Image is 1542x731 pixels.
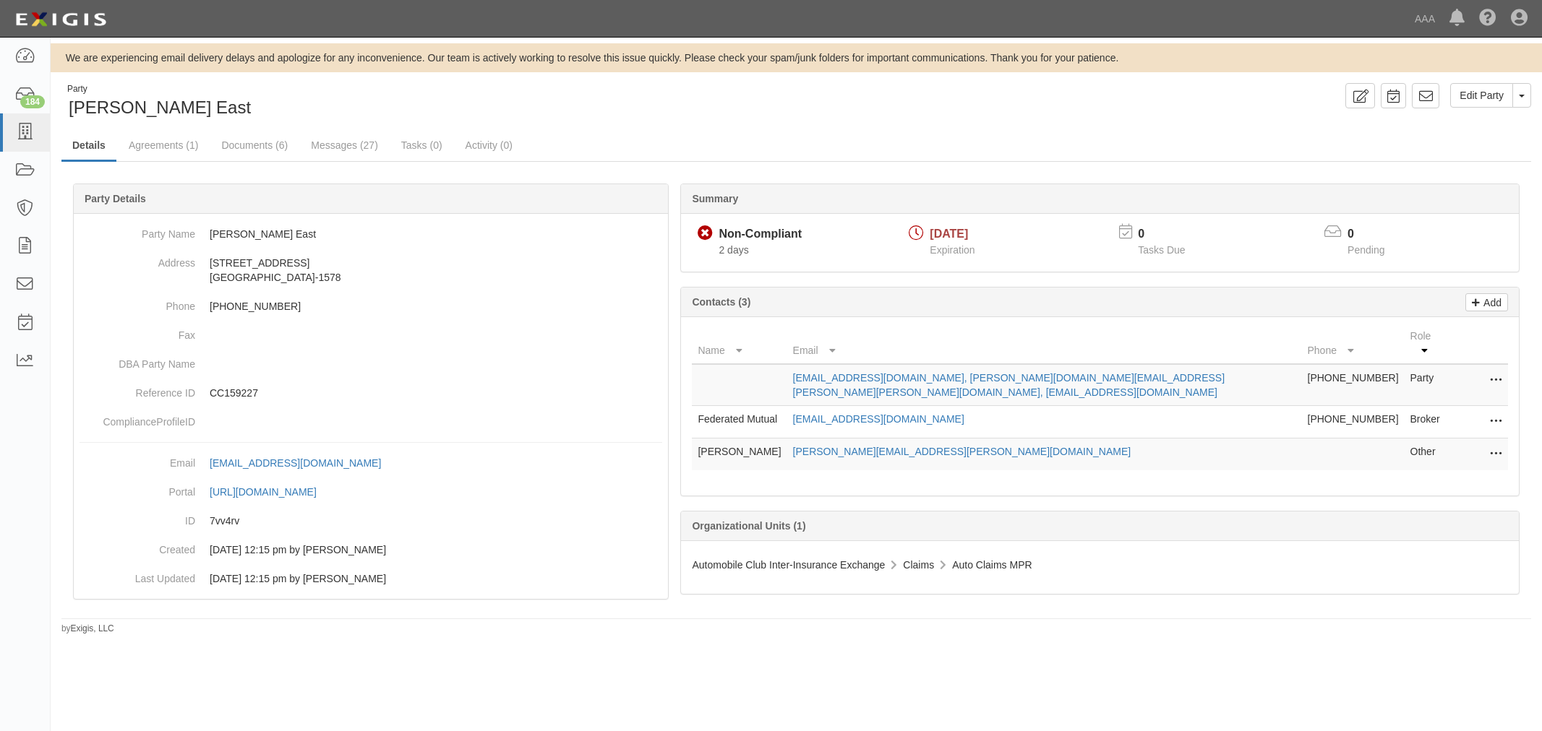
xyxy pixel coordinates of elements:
a: [URL][DOMAIN_NAME] [210,486,333,498]
a: Activity (0) [455,131,523,160]
td: Party [1405,364,1450,406]
a: [EMAIL_ADDRESS][DOMAIN_NAME] [210,457,397,469]
dt: Email [80,449,195,470]
a: Details [61,131,116,162]
span: Pending [1348,244,1384,256]
th: Role [1405,323,1450,364]
div: [EMAIL_ADDRESS][DOMAIN_NAME] [210,456,381,470]
span: Auto Claims MPR [952,559,1032,571]
div: Party [67,83,251,95]
a: [EMAIL_ADDRESS][DOMAIN_NAME] [793,413,964,425]
span: Expiration [930,244,975,256]
p: CC159227 [210,386,662,400]
span: Tasks Due [1138,244,1185,256]
span: Since 09/01/2025 [719,244,748,256]
div: Joe Machens East [61,83,786,120]
span: Claims [903,559,934,571]
td: Federated Mutual [692,406,787,438]
p: 0 [1138,226,1203,243]
dd: 05/19/2023 12:15 pm by Benjamin Tully [80,535,662,564]
dd: [STREET_ADDRESS] [GEOGRAPHIC_DATA]-1578 [80,248,662,292]
td: Other [1405,438,1450,471]
dt: ID [80,506,195,528]
a: [PERSON_NAME][EMAIL_ADDRESS][PERSON_NAME][DOMAIN_NAME] [793,446,1131,457]
p: 0 [1348,226,1402,243]
dt: Last Updated [80,564,195,586]
a: Agreements (1) [118,131,209,160]
b: Summary [692,193,738,204]
p: Add [1480,294,1502,311]
dt: ComplianceProfileID [80,407,195,429]
div: We are experiencing email delivery delays and apologize for any inconvenience. Our team is active... [51,51,1542,65]
span: [PERSON_NAME] East [69,98,251,117]
a: Messages (27) [300,131,389,160]
dt: Fax [80,321,195,342]
div: 184 [20,95,45,108]
img: logo-5460c22ac91f19d4615b14bd174203de0afe785f0fc80cf4dbbc73dc1793850b.png [11,7,111,33]
dd: [PERSON_NAME] East [80,220,662,248]
dt: DBA Party Name [80,350,195,371]
i: Help Center - Complianz [1479,10,1496,27]
a: Exigis, LLC [71,623,114,633]
b: Contacts (3) [692,296,750,308]
dt: Phone [80,292,195,313]
small: by [61,623,114,635]
dt: Party Name [80,220,195,241]
dt: Reference ID [80,379,195,400]
td: [PHONE_NUMBER] [1302,364,1405,406]
td: [PHONE_NUMBER] [1302,406,1405,438]
dt: Created [80,535,195,557]
b: Party Details [85,193,146,204]
a: AAA [1408,4,1442,33]
a: Documents (6) [210,131,299,160]
dd: 05/19/2023 12:15 pm by Benjamin Tully [80,564,662,593]
dt: Portal [80,477,195,499]
div: Non-Compliant [719,226,802,243]
dt: Address [80,248,195,270]
dd: [PHONE_NUMBER] [80,292,662,321]
span: Automobile Club Inter-Insurance Exchange [692,559,885,571]
td: Broker [1405,406,1450,438]
th: Email [787,323,1302,364]
a: Add [1465,293,1508,311]
a: [EMAIL_ADDRESS][DOMAIN_NAME], [PERSON_NAME][DOMAIN_NAME][EMAIL_ADDRESS][PERSON_NAME][PERSON_NAME]... [793,372,1225,398]
td: [PERSON_NAME] [692,438,787,471]
a: Edit Party [1450,83,1513,108]
span: [DATE] [930,228,968,240]
dd: 7vv4rv [80,506,662,535]
th: Phone [1302,323,1405,364]
i: Non-Compliant [698,226,713,241]
b: Organizational Units (1) [692,520,805,532]
a: Tasks (0) [390,131,453,160]
th: Name [692,323,787,364]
